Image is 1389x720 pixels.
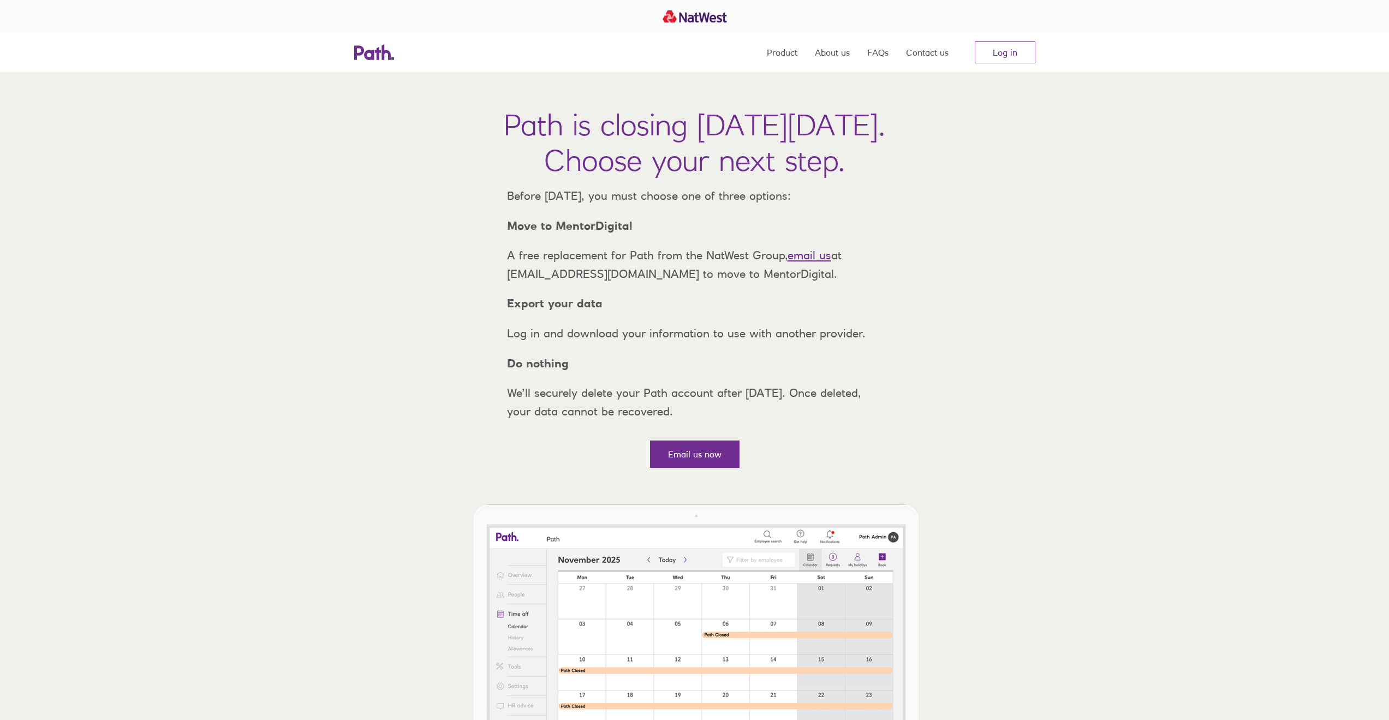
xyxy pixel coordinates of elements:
a: FAQs [867,33,889,72]
a: Log in [975,41,1035,63]
h1: Path is closing [DATE][DATE]. Choose your next step. [504,107,885,178]
a: Email us now [650,441,740,468]
a: Product [767,33,797,72]
strong: Export your data [507,296,603,310]
p: Before [DATE], you must choose one of three options: [498,187,891,205]
strong: Move to MentorDigital [507,219,633,233]
strong: Do nothing [507,356,569,370]
a: email us [788,248,831,262]
p: A free replacement for Path from the NatWest Group, at [EMAIL_ADDRESS][DOMAIN_NAME] to move to Me... [498,246,891,283]
a: About us [815,33,850,72]
p: Log in and download your information to use with another provider. [498,324,891,343]
a: Contact us [906,33,949,72]
p: We’ll securely delete your Path account after [DATE]. Once deleted, your data cannot be recovered. [498,384,891,420]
